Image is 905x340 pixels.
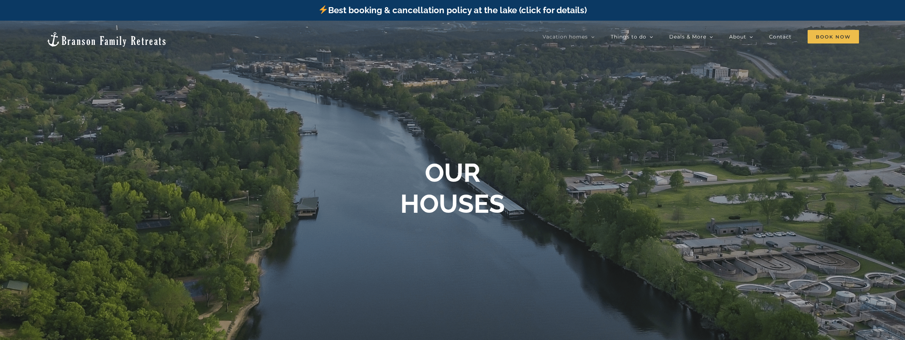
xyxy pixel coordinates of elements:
[769,30,792,44] a: Contact
[808,30,859,44] a: Book Now
[543,30,595,44] a: Vacation homes
[46,31,167,47] img: Branson Family Retreats Logo
[669,34,706,39] span: Deals & More
[543,30,859,44] nav: Main Menu
[611,34,646,39] span: Things to do
[769,34,792,39] span: Contact
[318,5,586,15] a: Best booking & cancellation policy at the lake (click for details)
[319,5,327,14] img: ⚡️
[543,34,588,39] span: Vacation homes
[400,158,505,218] b: OUR HOUSES
[611,30,653,44] a: Things to do
[729,30,753,44] a: About
[669,30,713,44] a: Deals & More
[729,34,746,39] span: About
